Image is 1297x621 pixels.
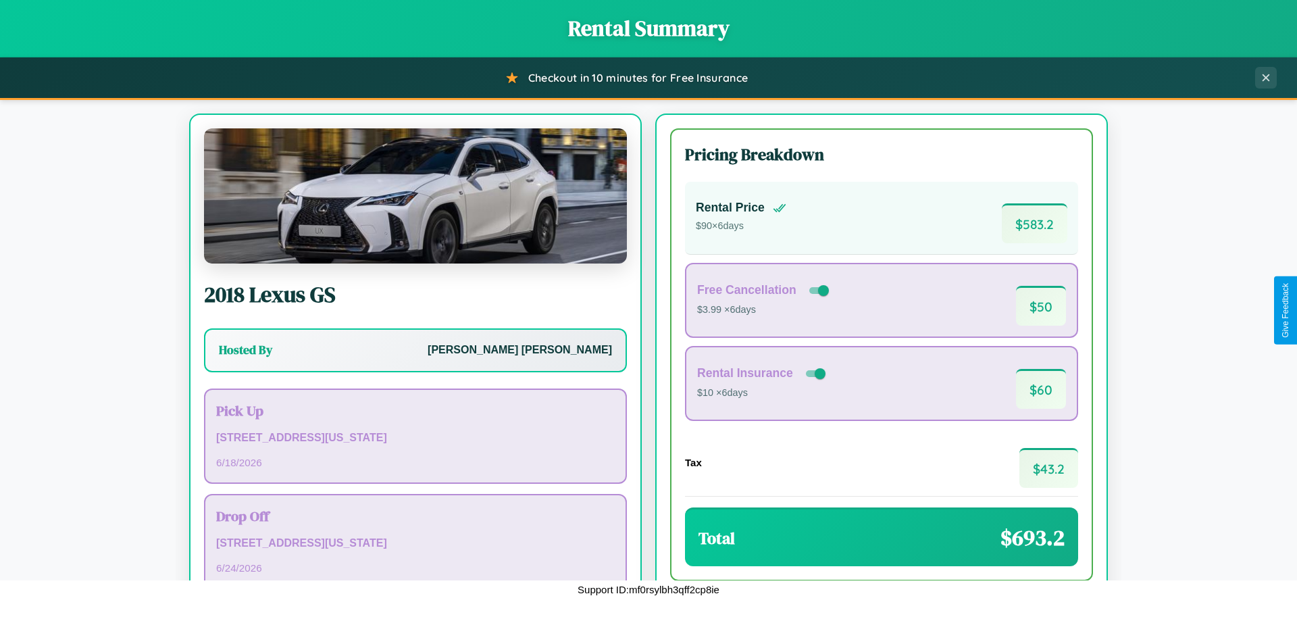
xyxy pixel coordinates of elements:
[698,527,735,549] h3: Total
[1281,283,1290,338] div: Give Feedback
[219,342,272,358] h3: Hosted By
[696,218,786,235] p: $ 90 × 6 days
[578,580,719,599] p: Support ID: mf0rsylbh3qff2cp8ie
[528,71,748,84] span: Checkout in 10 minutes for Free Insurance
[1019,448,1078,488] span: $ 43.2
[697,283,796,297] h4: Free Cancellation
[216,559,615,577] p: 6 / 24 / 2026
[204,128,627,264] img: Lexus GS
[216,506,615,526] h3: Drop Off
[428,341,612,360] p: [PERSON_NAME] [PERSON_NAME]
[1016,369,1066,409] span: $ 60
[204,280,627,309] h2: 2018 Lexus GS
[216,534,615,553] p: [STREET_ADDRESS][US_STATE]
[697,366,793,380] h4: Rental Insurance
[1016,286,1066,326] span: $ 50
[216,401,615,420] h3: Pick Up
[697,384,828,402] p: $10 × 6 days
[685,143,1078,166] h3: Pricing Breakdown
[1000,523,1065,553] span: $ 693.2
[216,453,615,472] p: 6 / 18 / 2026
[216,428,615,448] p: [STREET_ADDRESS][US_STATE]
[697,301,832,319] p: $3.99 × 6 days
[696,201,765,215] h4: Rental Price
[685,457,702,468] h4: Tax
[1002,203,1067,243] span: $ 583.2
[14,14,1283,43] h1: Rental Summary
